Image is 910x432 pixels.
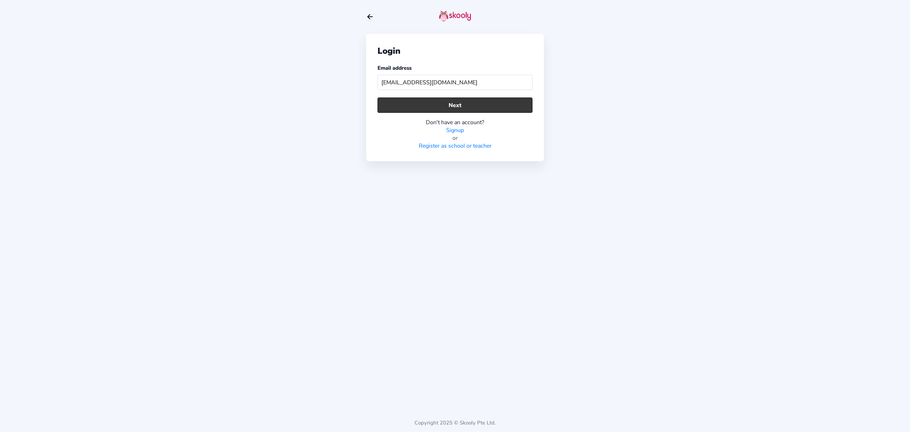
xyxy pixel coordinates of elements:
label: Email address [378,64,412,72]
button: Next [378,98,532,113]
div: or [378,134,532,142]
div: Don't have an account? [378,118,532,126]
input: Your email address [378,75,532,90]
a: Register as school or teacher [419,142,492,150]
a: Signup [446,126,464,134]
img: skooly-logo.png [439,10,471,22]
button: arrow back outline [366,13,374,21]
div: Login [378,45,532,57]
